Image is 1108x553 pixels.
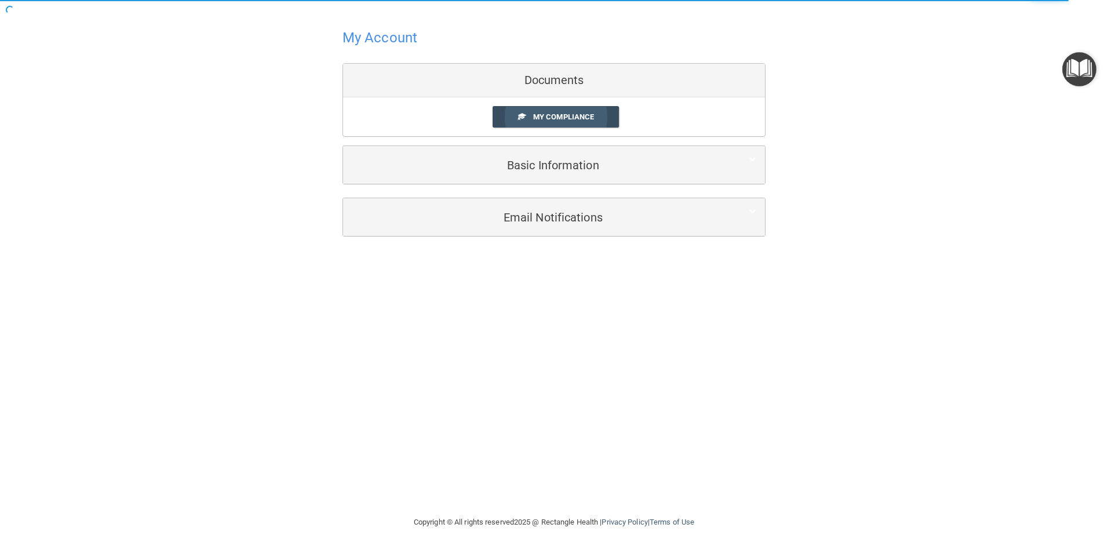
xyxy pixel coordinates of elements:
[352,211,721,224] h5: Email Notifications
[342,504,766,541] div: Copyright © All rights reserved 2025 @ Rectangle Health | |
[343,64,765,97] div: Documents
[602,518,647,526] a: Privacy Policy
[650,518,694,526] a: Terms of Use
[1062,52,1096,86] button: Open Resource Center
[352,159,721,172] h5: Basic Information
[352,152,756,178] a: Basic Information
[533,112,594,121] span: My Compliance
[342,30,417,45] h4: My Account
[352,204,756,230] a: Email Notifications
